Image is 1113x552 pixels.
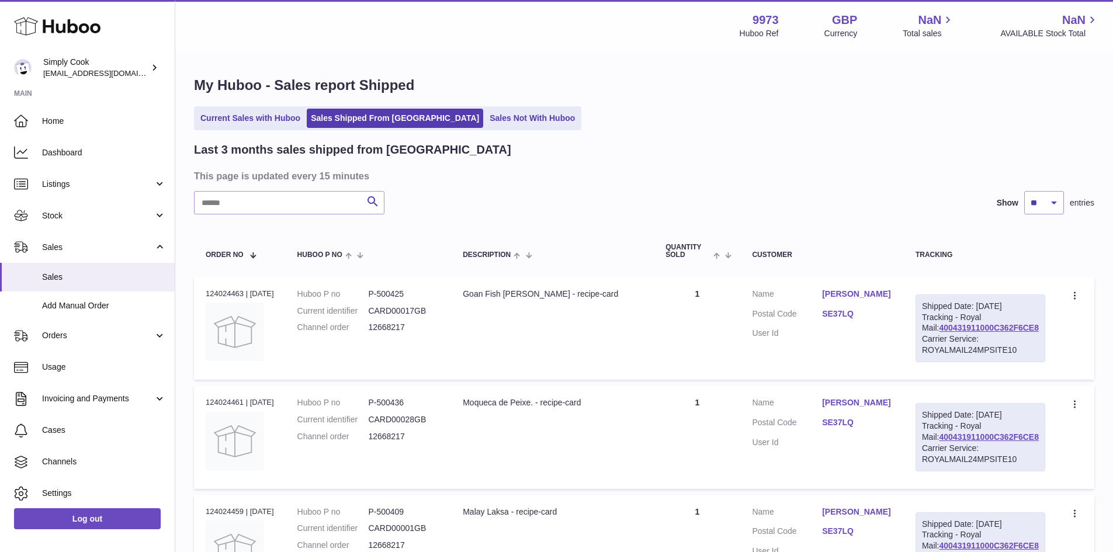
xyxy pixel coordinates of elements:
[42,425,166,436] span: Cases
[1062,12,1086,28] span: NaN
[903,12,955,39] a: NaN Total sales
[822,397,892,408] a: [PERSON_NAME]
[368,305,439,317] dd: CARD00017GB
[368,414,439,425] dd: CARD00028GB
[752,417,822,431] dt: Postal Code
[916,403,1045,471] div: Tracking - Royal Mail:
[194,76,1094,95] h1: My Huboo - Sales report Shipped
[43,68,172,78] span: [EMAIL_ADDRESS][DOMAIN_NAME]
[297,305,369,317] dt: Current identifier
[42,147,166,158] span: Dashboard
[194,169,1091,182] h3: This page is updated every 15 minutes
[822,506,892,518] a: [PERSON_NAME]
[297,540,369,551] dt: Channel order
[196,109,304,128] a: Current Sales with Huboo
[297,289,369,300] dt: Huboo P no
[297,251,342,259] span: Huboo P no
[752,397,822,411] dt: Name
[916,251,1045,259] div: Tracking
[752,308,822,322] dt: Postal Code
[463,397,642,408] div: Moqueca de Peixe. - recipe-card
[752,289,822,303] dt: Name
[922,301,1039,312] div: Shipped Date: [DATE]
[297,414,369,425] dt: Current identifier
[297,506,369,518] dt: Huboo P no
[922,519,1039,530] div: Shipped Date: [DATE]
[665,244,710,259] span: Quantity Sold
[43,57,148,79] div: Simply Cook
[824,28,858,39] div: Currency
[297,523,369,534] dt: Current identifier
[463,251,511,259] span: Description
[916,294,1045,362] div: Tracking - Royal Mail:
[206,303,264,361] img: no-photo.jpg
[42,272,166,283] span: Sales
[297,431,369,442] dt: Channel order
[206,397,274,408] div: 124024461 | [DATE]
[939,432,1039,442] a: 400431911000C362F6CE8
[654,386,740,488] td: 1
[42,488,166,499] span: Settings
[832,12,857,28] strong: GBP
[822,289,892,300] a: [PERSON_NAME]
[368,322,439,333] dd: 12668217
[42,210,154,221] span: Stock
[922,443,1039,465] div: Carrier Service: ROYALMAIL24MPSITE10
[463,506,642,518] div: Malay Laksa - recipe-card
[918,12,941,28] span: NaN
[1000,12,1099,39] a: NaN AVAILABLE Stock Total
[1000,28,1099,39] span: AVAILABLE Stock Total
[654,277,740,380] td: 1
[42,362,166,373] span: Usage
[42,330,154,341] span: Orders
[740,28,779,39] div: Huboo Ref
[14,508,161,529] a: Log out
[368,289,439,300] dd: P-500425
[752,526,822,540] dt: Postal Code
[752,328,822,339] dt: User Id
[368,506,439,518] dd: P-500409
[752,437,822,448] dt: User Id
[922,334,1039,356] div: Carrier Service: ROYALMAIL24MPSITE10
[307,109,483,128] a: Sales Shipped From [GEOGRAPHIC_DATA]
[368,523,439,534] dd: CARD00001GB
[486,109,579,128] a: Sales Not With Huboo
[1070,197,1094,209] span: entries
[297,322,369,333] dt: Channel order
[822,526,892,537] a: SE37LQ
[42,393,154,404] span: Invoicing and Payments
[922,409,1039,421] div: Shipped Date: [DATE]
[297,397,369,408] dt: Huboo P no
[14,59,32,77] img: internalAdmin-9973@internal.huboo.com
[752,506,822,520] dt: Name
[368,540,439,551] dd: 12668217
[822,417,892,428] a: SE37LQ
[42,179,154,190] span: Listings
[368,397,439,408] dd: P-500436
[42,242,154,253] span: Sales
[206,251,244,259] span: Order No
[939,323,1039,332] a: 400431911000C362F6CE8
[194,142,511,158] h2: Last 3 months sales shipped from [GEOGRAPHIC_DATA]
[42,116,166,127] span: Home
[939,541,1039,550] a: 400431911000C362F6CE8
[206,506,274,517] div: 124024459 | [DATE]
[463,289,642,300] div: Goan Fish [PERSON_NAME] - recipe-card
[206,412,264,470] img: no-photo.jpg
[822,308,892,320] a: SE37LQ
[206,289,274,299] div: 124024463 | [DATE]
[753,12,779,28] strong: 9973
[997,197,1018,209] label: Show
[42,456,166,467] span: Channels
[752,251,892,259] div: Customer
[903,28,955,39] span: Total sales
[368,431,439,442] dd: 12668217
[42,300,166,311] span: Add Manual Order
